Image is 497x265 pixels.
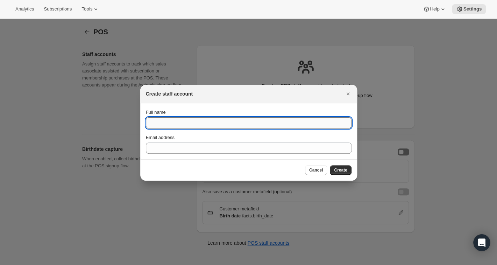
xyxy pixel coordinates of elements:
[44,6,72,12] span: Subscriptions
[146,135,175,140] span: Email address
[11,4,38,14] button: Analytics
[305,165,327,175] button: Cancel
[146,110,166,115] span: Full name
[330,165,351,175] button: Create
[430,6,439,12] span: Help
[452,4,486,14] button: Settings
[77,4,104,14] button: Tools
[15,6,34,12] span: Analytics
[463,6,482,12] span: Settings
[309,167,323,173] span: Cancel
[419,4,450,14] button: Help
[473,234,490,251] div: Open Intercom Messenger
[343,89,353,99] button: Close
[81,6,92,12] span: Tools
[40,4,76,14] button: Subscriptions
[334,167,347,173] span: Create
[146,90,193,97] h2: Create staff account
